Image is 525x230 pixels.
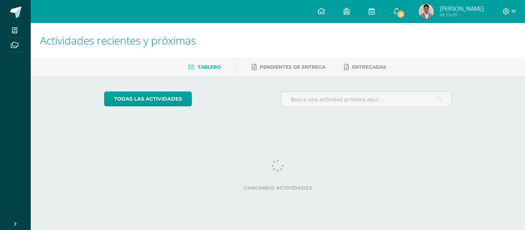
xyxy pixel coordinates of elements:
[104,91,192,106] a: todas las Actividades
[252,61,326,73] a: Pendientes de entrega
[440,12,484,18] span: Mi Perfil
[40,33,196,48] span: Actividades recientes y próximas
[281,92,452,107] input: Busca una actividad próxima aquí...
[188,61,221,73] a: Tablero
[440,5,484,12] span: [PERSON_NAME]
[352,64,386,70] span: Entregadas
[419,4,434,19] img: e565edd70807eb8db387527c47dd1a87.png
[104,185,452,191] label: Cargando actividades
[344,61,386,73] a: Entregadas
[397,10,405,18] span: 3
[198,64,221,70] span: Tablero
[260,64,326,70] span: Pendientes de entrega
